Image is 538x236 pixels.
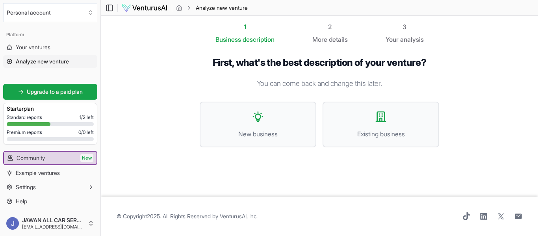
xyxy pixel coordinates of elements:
[220,213,256,219] a: VenturusAI, Inc
[3,167,97,179] a: Example ventures
[329,35,348,43] span: details
[243,35,275,43] span: description
[6,217,19,230] img: ACg8ocJmXz15tSdeORQFBHpFBQWKpDx3GyI9weB2ug2TzLgszpYR5g=s96-c
[16,197,27,205] span: Help
[323,102,439,147] button: Existing business
[80,154,93,162] span: New
[386,35,399,44] span: Your
[16,58,69,65] span: Analyze new venture
[3,181,97,193] button: Settings
[386,22,424,32] div: 3
[117,212,258,220] span: © Copyright 2025 . All Rights Reserved by .
[22,224,85,230] span: [EMAIL_ADDRESS][DOMAIN_NAME]
[7,105,94,113] h3: Starter plan
[4,152,96,164] a: CommunityNew
[200,78,439,89] p: You can come back and change this later.
[16,43,50,51] span: Your ventures
[122,3,168,13] img: logo
[215,35,241,44] span: Business
[3,84,97,100] a: Upgrade to a paid plan
[312,22,348,32] div: 2
[200,57,439,69] h1: First, what's the best description of your venture?
[16,169,60,177] span: Example ventures
[331,129,430,139] span: Existing business
[3,214,97,233] button: JAWAN ALL CAR SERVICE[EMAIL_ADDRESS][DOMAIN_NAME]
[80,114,94,121] span: 1 / 2 left
[78,129,94,136] span: 0 / 0 left
[7,129,42,136] span: Premium reports
[312,35,327,44] span: More
[215,22,275,32] div: 1
[3,55,97,68] a: Analyze new venture
[27,88,83,96] span: Upgrade to a paid plan
[400,35,424,43] span: analysis
[208,129,308,139] span: New business
[17,154,45,162] span: Community
[176,4,248,12] nav: breadcrumb
[16,183,36,191] span: Settings
[200,102,316,147] button: New business
[3,3,97,22] button: Select an organization
[3,28,97,41] div: Platform
[7,114,42,121] span: Standard reports
[3,195,97,208] a: Help
[22,217,85,224] span: JAWAN ALL CAR SERVICE
[196,4,248,12] span: Analyze new venture
[3,41,97,54] a: Your ventures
